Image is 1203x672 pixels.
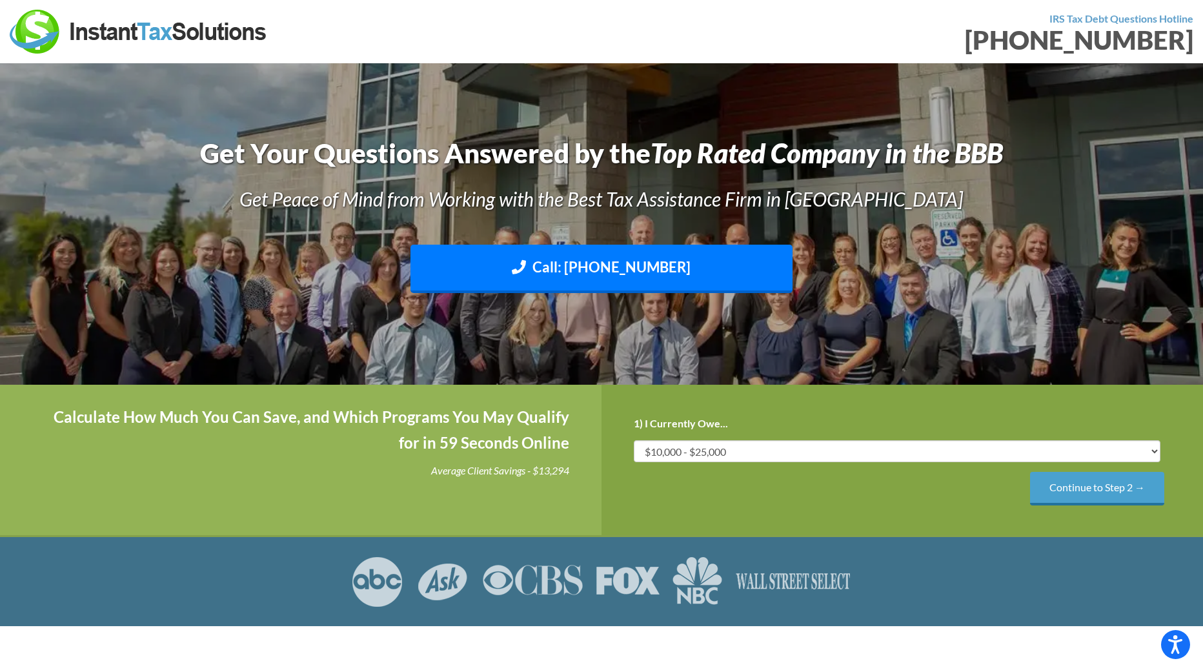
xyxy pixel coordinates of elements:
a: Call: [PHONE_NUMBER] [410,245,793,293]
i: Average Client Savings - $13,294 [431,464,569,476]
i: Top Rated Company in the BBB [651,137,1003,169]
strong: IRS Tax Debt Questions Hotline [1049,12,1193,25]
img: NBC [672,556,722,607]
img: CBS [482,556,583,607]
a: Instant Tax Solutions Logo [10,24,268,36]
img: ASK [416,556,469,607]
div: [PHONE_NUMBER] [611,27,1193,53]
h4: Calculate How Much You Can Save, and Which Programs You May Qualify for in 59 Seconds Online [32,404,569,457]
h3: Get Peace of Mind from Working with the Best Tax Assistance Firm in [GEOGRAPHIC_DATA] [129,185,1075,212]
img: Instant Tax Solutions Logo [10,10,268,54]
img: ABC [351,556,403,607]
h1: Get Your Questions Answered by the [129,134,1075,172]
input: Continue to Step 2 → [1030,472,1164,505]
img: Wall Street Select [735,556,852,607]
label: 1) I Currently Owe... [634,417,728,431]
img: FOX [596,556,660,607]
